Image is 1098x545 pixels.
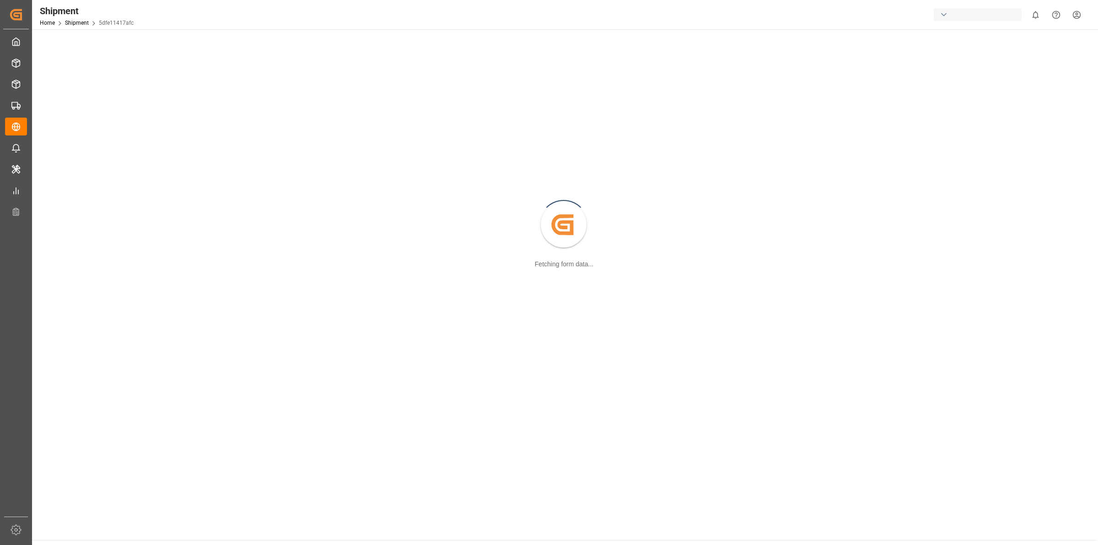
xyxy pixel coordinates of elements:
[65,20,89,26] a: Shipment
[535,259,593,269] div: Fetching form data...
[1046,5,1066,25] button: Help Center
[40,4,134,18] div: Shipment
[40,20,55,26] a: Home
[1025,5,1046,25] button: show 0 new notifications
